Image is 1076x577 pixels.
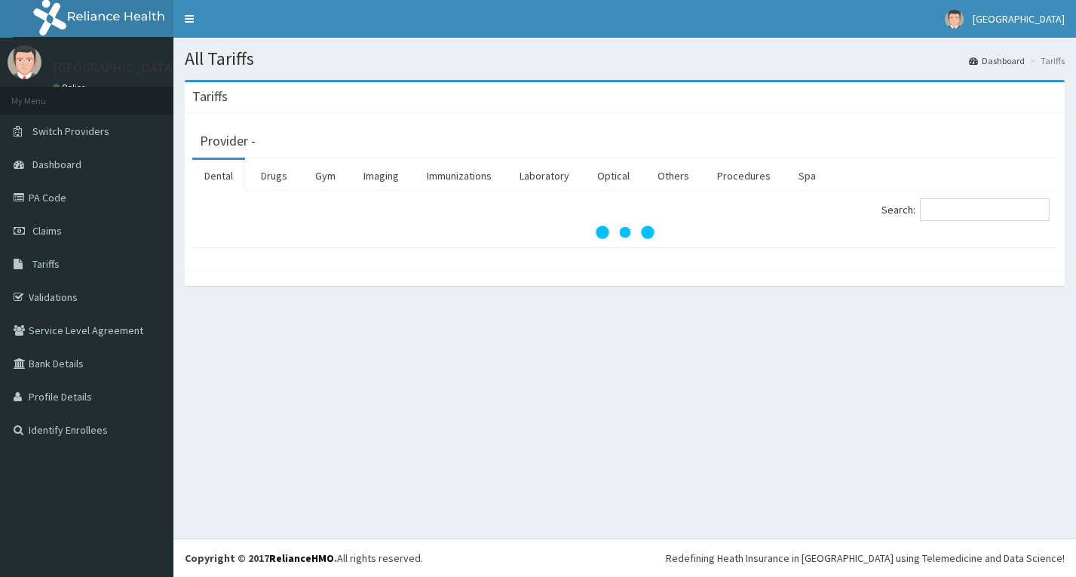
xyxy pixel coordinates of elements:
[705,160,783,192] a: Procedures
[32,124,109,138] span: Switch Providers
[249,160,299,192] a: Drugs
[595,202,655,262] svg: audio-loading
[415,160,504,192] a: Immunizations
[32,158,81,171] span: Dashboard
[881,198,1050,221] label: Search:
[507,160,581,192] a: Laboratory
[173,539,1076,577] footer: All rights reserved.
[920,198,1050,221] input: Search:
[185,49,1065,69] h1: All Tariffs
[303,160,348,192] a: Gym
[973,12,1065,26] span: [GEOGRAPHIC_DATA]
[200,134,256,148] h3: Provider -
[185,551,337,565] strong: Copyright © 2017 .
[8,45,41,79] img: User Image
[969,54,1025,67] a: Dashboard
[192,160,245,192] a: Dental
[585,160,642,192] a: Optical
[351,160,411,192] a: Imaging
[645,160,701,192] a: Others
[192,90,228,103] h3: Tariffs
[32,224,62,238] span: Claims
[786,160,828,192] a: Spa
[1026,54,1065,67] li: Tariffs
[53,82,89,93] a: Online
[945,10,964,29] img: User Image
[269,551,334,565] a: RelianceHMO
[53,61,177,75] p: [GEOGRAPHIC_DATA]
[32,257,60,271] span: Tariffs
[666,551,1065,566] div: Redefining Heath Insurance in [GEOGRAPHIC_DATA] using Telemedicine and Data Science!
